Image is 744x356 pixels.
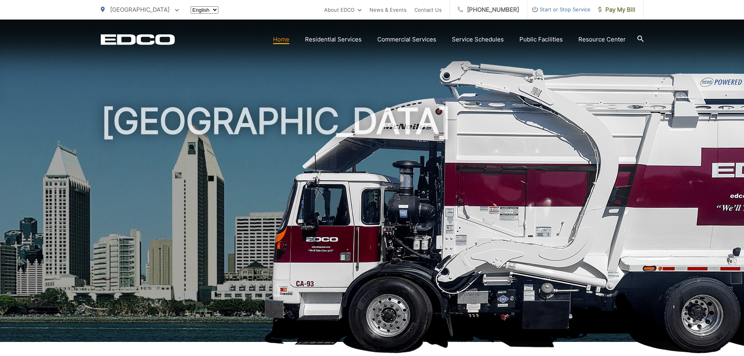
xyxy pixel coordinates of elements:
a: Contact Us [414,5,442,14]
a: Commercial Services [377,35,436,44]
span: [GEOGRAPHIC_DATA] [110,6,169,13]
a: EDCD logo. Return to the homepage. [101,34,175,45]
a: Home [273,35,289,44]
a: Public Facilities [519,35,563,44]
a: Residential Services [305,35,362,44]
a: Resource Center [578,35,626,44]
a: About EDCO [324,5,362,14]
a: Service Schedules [452,35,504,44]
span: Pay My Bill [598,5,635,14]
select: Select a language [191,6,218,14]
h1: [GEOGRAPHIC_DATA] [101,102,644,349]
a: News & Events [369,5,407,14]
